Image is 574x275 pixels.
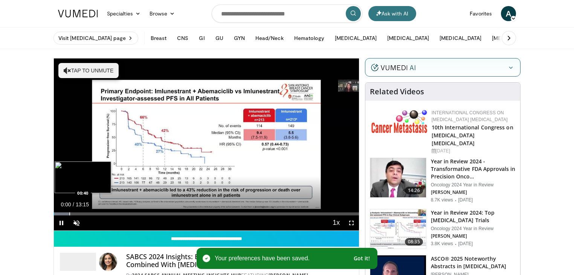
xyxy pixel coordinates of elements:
span: / [73,201,74,207]
img: image.jpeg [55,161,111,193]
img: 2024 SABCS Annual Meeting Insights Hub [60,253,96,271]
a: International Congress on [MEDICAL_DATA] [MEDICAL_DATA] [432,110,508,122]
input: Search topics, interventions [212,5,362,23]
p: 3.8K views [431,241,453,247]
button: Pause [54,215,69,230]
p: [DATE] [458,241,473,247]
img: 6ff8bc22-9509-4454-a4f8-ac79dd3b8976.png.150x105_q85_autocrop_double_scale_upscale_version-0.2.png [371,109,428,133]
h4: SABCS 2024 Insights: EMBER-3 Trial - Imlunestrant Monotherapy and Combined With [MEDICAL_DATA] in... [126,253,353,269]
a: Specialties [102,6,145,21]
button: Breast [146,31,171,46]
a: 08:35 Year in Review 2024: Top [MEDICAL_DATA] Trials Oncology 2024 Year in Review [PERSON_NAME] 3... [370,209,516,249]
h4: Related Videos [370,87,424,96]
span: Got it! [354,255,370,262]
p: [PERSON_NAME] [431,189,516,195]
img: Avatar [99,253,117,271]
img: vumedi-ai-logo.v2.svg [371,64,415,71]
div: · [455,197,457,203]
p: [DATE] [458,197,473,203]
a: Visit [MEDICAL_DATA] page [53,32,138,45]
h3: Year in Review 2024 - Transformative FDA Approvals in Precision Onco… [431,158,516,180]
img: 22cacae0-80e8-46c7-b946-25cff5e656fa.150x105_q85_crop-smart_upscale.jpg [370,158,426,197]
p: Oncology 2024 Year in Review [431,226,516,232]
a: 10th International Congress on [MEDICAL_DATA] [MEDICAL_DATA] [432,124,513,147]
a: Favorites [465,6,496,21]
div: · [455,241,457,247]
h3: ASCO® 2025 Noteworthy Abstracts in [MEDICAL_DATA] [431,255,516,270]
p: Oncology 2024 Year in Review [431,182,516,188]
span: 08:35 [405,238,423,246]
button: GU [211,31,228,46]
a: Browse [145,6,180,21]
p: 8.7K views [431,197,453,203]
button: Tap to unmute [58,63,119,78]
a: 14:26 Year in Review 2024 - Transformative FDA Approvals in Precision Onco… Oncology 2024 Year in... [370,158,516,203]
button: Ask with AI [368,6,416,21]
p: [PERSON_NAME] [431,233,516,239]
button: CNS [173,31,193,46]
div: Progress Bar [54,212,359,215]
a: A [501,6,516,21]
button: Unmute [69,215,84,230]
span: 13:15 [76,201,89,207]
h3: Year in Review 2024: Top [MEDICAL_DATA] Trials [431,209,516,224]
video-js: Video Player [54,58,359,231]
span: 0:00 [61,201,71,207]
button: Hematology [290,31,329,46]
button: Head/Neck [251,31,288,46]
button: [MEDICAL_DATA] [487,31,538,46]
img: 2afea796-6ee7-4bc1-b389-bb5393c08b2f.150x105_q85_crop-smart_upscale.jpg [370,209,426,249]
button: [MEDICAL_DATA] [383,31,434,46]
button: Playback Rate [329,215,344,230]
button: [MEDICAL_DATA] [435,31,486,46]
button: GYN [229,31,249,46]
img: VuMedi Logo [58,10,98,17]
button: [MEDICAL_DATA] [330,31,381,46]
span: 14:26 [405,187,423,194]
p: Your preferences have been saved. [215,254,310,263]
button: GI [194,31,209,46]
button: Fullscreen [344,215,359,230]
div: [DATE] [432,147,514,154]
